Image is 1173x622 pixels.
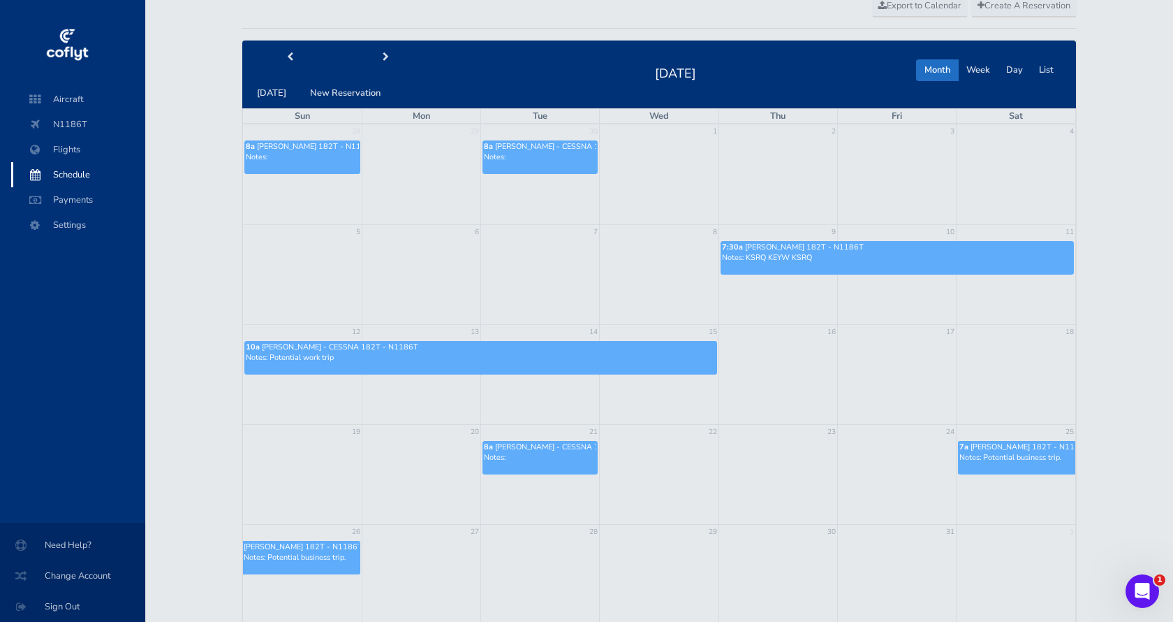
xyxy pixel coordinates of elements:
a: 9 [830,225,837,239]
p: Notes: [484,152,596,162]
span: [PERSON_NAME] 182T - N1186T [745,242,864,252]
iframe: Intercom live chat [1126,574,1159,608]
a: 1 [1068,525,1075,539]
button: Day [998,59,1031,81]
a: 10 [945,225,956,239]
span: Need Help? [17,533,128,558]
a: 2 [830,124,837,138]
a: 22 [707,425,718,439]
a: 30 [588,124,599,138]
span: Thu [770,110,785,122]
a: 3 [949,124,956,138]
p: Notes: Potential work trip [246,352,716,363]
button: Week [958,59,998,81]
p: Notes: KSRQ KEYW KSRQ [722,252,1073,263]
span: 7a [959,442,968,452]
a: 17 [945,325,956,339]
span: [PERSON_NAME] 182T - N1186T [971,442,1089,452]
a: 26 [351,525,362,539]
a: 25 [1064,425,1075,439]
span: 8a [246,141,255,152]
a: 27 [469,525,480,539]
span: Change Account [17,563,128,588]
a: 23 [826,425,837,439]
p: Notes: [246,152,359,162]
a: 31 [945,525,956,539]
span: Fri [892,110,902,122]
span: 8a [484,141,493,152]
span: Sat [1009,110,1023,122]
a: 18 [1064,325,1075,339]
span: Mon [413,110,430,122]
button: prev [242,47,339,68]
span: Tue [533,110,547,122]
span: [PERSON_NAME] - CESSNA 182T - N1186T [495,442,651,452]
a: 28 [588,525,599,539]
a: 13 [469,325,480,339]
span: Sun [295,110,310,122]
span: Payments [25,187,131,212]
a: 28 [351,124,362,138]
a: 29 [707,525,718,539]
button: New Reservation [302,82,389,104]
span: [PERSON_NAME] 182T - N1186T [257,141,376,152]
a: 7 [592,225,599,239]
a: 11 [1064,225,1075,239]
a: 21 [588,425,599,439]
a: 20 [469,425,480,439]
span: Sign Out [17,594,128,619]
button: [DATE] [249,82,295,104]
a: 16 [826,325,837,339]
span: N1186T [25,112,131,137]
p: Notes: [484,452,596,463]
a: 5 [355,225,362,239]
span: Schedule [25,162,131,187]
span: 1 [1154,574,1165,586]
span: 10a [246,342,260,352]
span: [PERSON_NAME] - CESSNA 182T - N1186T [495,141,651,152]
span: 8a [484,442,493,452]
a: 14 [588,325,599,339]
span: Wed [649,110,669,122]
a: 19 [351,425,362,439]
span: Flights [25,137,131,162]
a: 6 [473,225,480,239]
button: Month [916,59,959,81]
span: 7:30a [722,242,743,252]
button: next [338,47,434,68]
span: [PERSON_NAME] 182T - N1186T [244,542,362,552]
a: 15 [707,325,718,339]
button: List [1031,59,1062,81]
span: [PERSON_NAME] - CESSNA 182T - N1186T [262,342,418,352]
p: Notes: Potential business trip. [959,452,1075,463]
a: 30 [826,525,837,539]
a: 24 [945,425,956,439]
h2: [DATE] [647,62,704,82]
a: 29 [469,124,480,138]
a: 12 [351,325,362,339]
span: Settings [25,212,131,238]
a: 4 [1068,124,1075,138]
span: Aircraft [25,87,131,112]
p: Notes: Potential business trip. [244,552,359,563]
img: coflyt logo [44,24,90,66]
a: 1 [711,124,718,138]
a: 8 [711,225,718,239]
